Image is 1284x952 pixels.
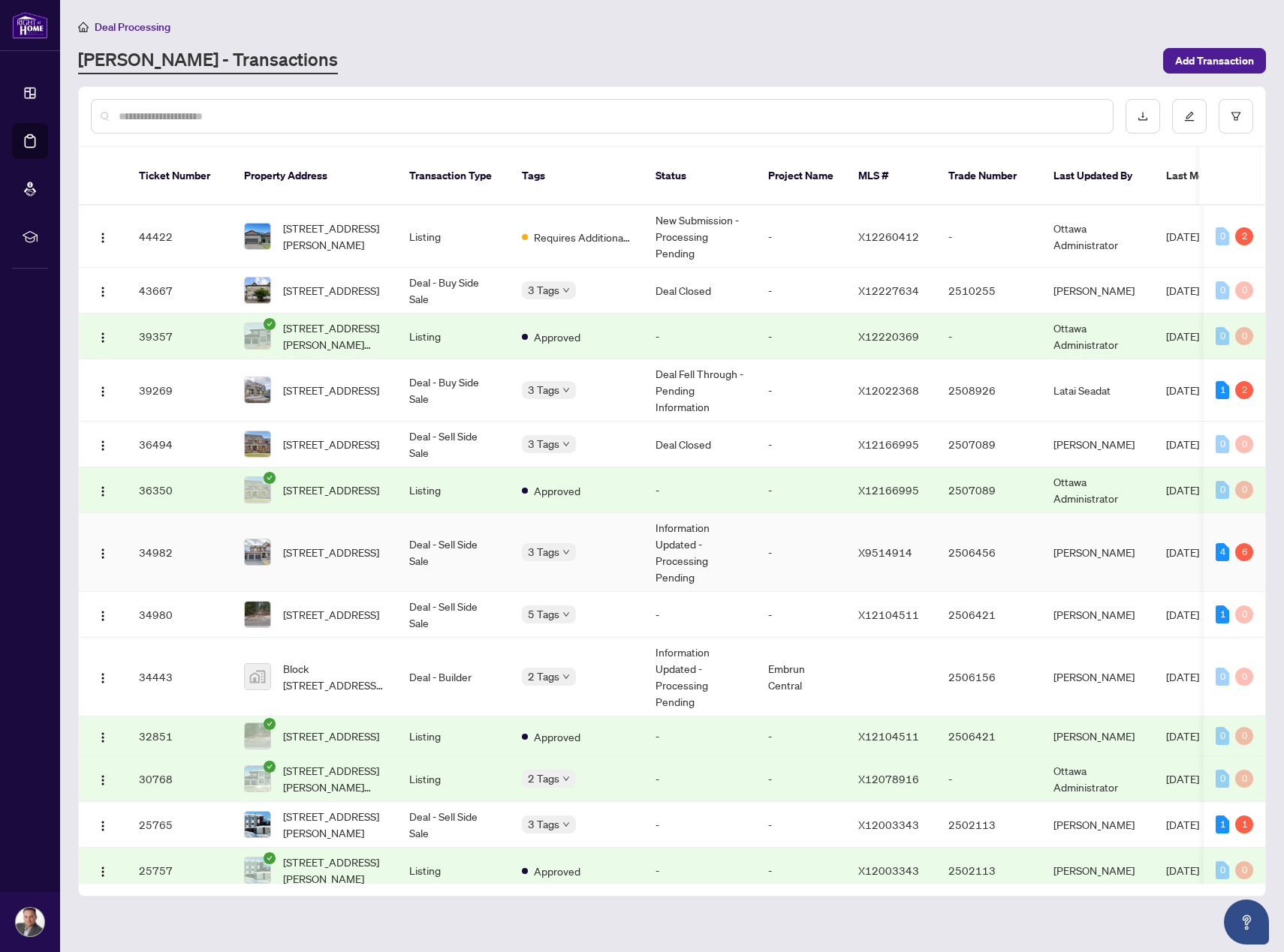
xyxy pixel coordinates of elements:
[756,716,846,756] td: -
[1216,727,1229,745] div: 0
[97,232,109,244] img: Logo
[936,422,1041,467] td: 2507089
[936,638,1041,716] td: 2506156
[91,858,115,882] button: Logo
[283,762,385,795] span: [STREET_ADDRESS][PERSON_NAME][PERSON_NAME]
[97,866,109,878] img: Logo
[264,852,276,864] span: check-circle
[528,281,559,299] span: 3 Tags
[1216,481,1229,499] div: 0
[283,436,379,452] span: [STREET_ADDRESS]
[91,278,115,302] button: Logo
[858,545,912,559] span: X9514914
[1172,99,1207,134] button: edit
[127,359,232,422] td: 39269
[12,11,48,39] img: logo
[858,329,919,343] span: X12220369
[1041,467,1154,513] td: Ottawa Administrator
[97,440,109,452] img: Logo
[97,610,109,622] img: Logo
[562,440,570,448] span: down
[97,485,109,497] img: Logo
[644,756,756,802] td: -
[644,467,756,513] td: -
[528,381,559,398] span: 3 Tags
[756,513,846,592] td: -
[95,20,170,34] span: Deal Processing
[1235,861,1253,879] div: 0
[1166,863,1199,877] span: [DATE]
[936,147,1041,206] th: Trade Number
[264,318,276,330] span: check-circle
[397,716,510,756] td: Listing
[644,359,756,422] td: Deal Fell Through - Pending Information
[1216,327,1229,345] div: 0
[858,729,919,743] span: X12104511
[397,268,510,314] td: Deal - Buy Side Sale
[936,206,1041,268] td: -
[534,329,580,345] span: Approved
[127,206,232,268] td: 44422
[97,672,109,684] img: Logo
[1166,230,1199,243] span: [DATE]
[756,592,846,638] td: -
[283,606,379,623] span: [STREET_ADDRESS]
[562,775,570,782] span: down
[1216,861,1229,879] div: 0
[936,848,1041,893] td: 2502113
[858,284,919,297] span: X12227634
[936,467,1041,513] td: 2507089
[936,268,1041,314] td: 2510255
[528,435,559,452] span: 3 Tags
[1166,670,1199,683] span: [DATE]
[245,857,270,883] img: thumbnail-img
[528,815,559,833] span: 3 Tags
[1166,437,1199,451] span: [DATE]
[1235,668,1253,686] div: 0
[1166,483,1199,497] span: [DATE]
[1041,359,1154,422] td: Latai Seadat
[1041,848,1154,893] td: [PERSON_NAME]
[245,224,270,249] img: thumbnail-img
[97,820,109,832] img: Logo
[1166,284,1199,297] span: [DATE]
[1235,815,1253,833] div: 1
[1041,638,1154,716] td: [PERSON_NAME]
[91,324,115,348] button: Logo
[245,812,270,837] img: thumbnail-img
[756,848,846,893] td: -
[1166,329,1199,343] span: [DATE]
[1166,772,1199,785] span: [DATE]
[756,638,846,716] td: Embrun Central
[1138,111,1148,122] span: download
[91,224,115,248] button: Logo
[264,472,276,484] span: check-circle
[644,268,756,314] td: Deal Closed
[1235,605,1253,623] div: 0
[1041,716,1154,756] td: [PERSON_NAME]
[78,47,338,74] a: [PERSON_NAME] - Transactions
[245,323,270,349] img: thumbnail-img
[858,608,919,621] span: X12104511
[127,638,232,716] td: 34443
[858,437,919,451] span: X12166995
[936,716,1041,756] td: 2506421
[283,728,379,744] span: [STREET_ADDRESS]
[97,731,109,743] img: Logo
[397,359,510,422] td: Deal - Buy Side Sale
[756,206,846,268] td: -
[1166,167,1258,184] span: Last Modified Date
[91,724,115,748] button: Logo
[534,229,631,245] span: Requires Additional Docs
[528,543,559,560] span: 3 Tags
[644,513,756,592] td: Information Updated - Processing Pending
[534,863,580,879] span: Approved
[397,756,510,802] td: Listing
[245,766,270,791] img: thumbnail-img
[562,611,570,618] span: down
[1216,381,1229,399] div: 1
[858,863,919,877] span: X12003343
[91,812,115,836] button: Logo
[1175,49,1254,73] span: Add Transaction
[936,756,1041,802] td: -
